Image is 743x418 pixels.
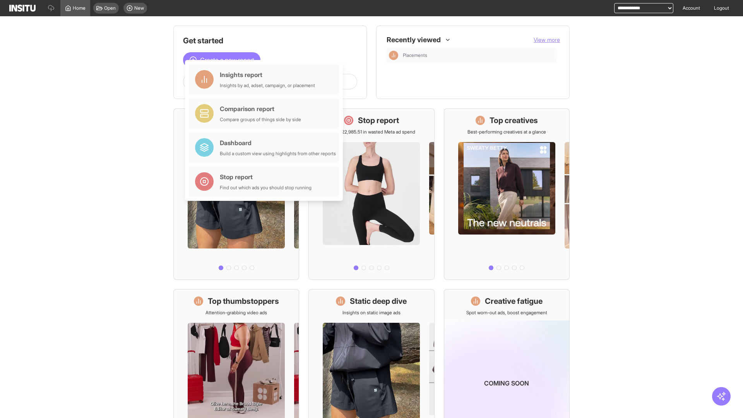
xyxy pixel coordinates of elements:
[534,36,560,43] span: View more
[350,296,407,307] h1: Static deep dive
[220,116,301,123] div: Compare groups of things side by side
[73,5,86,11] span: Home
[104,5,116,11] span: Open
[220,138,336,147] div: Dashboard
[220,70,315,79] div: Insights report
[134,5,144,11] span: New
[220,185,312,191] div: Find out which ads you should stop running
[403,52,554,58] span: Placements
[444,108,570,280] a: Top creativesBest-performing creatives at a glance
[358,115,399,126] h1: Stop report
[328,129,415,135] p: Save £22,985.51 in wasted Meta ad spend
[220,104,301,113] div: Comparison report
[200,55,254,65] span: Create a new report
[220,172,312,182] div: Stop report
[183,52,260,68] button: Create a new report
[389,51,398,60] div: Insights
[490,115,538,126] h1: Top creatives
[308,108,434,280] a: Stop reportSave £22,985.51 in wasted Meta ad spend
[403,52,427,58] span: Placements
[173,108,299,280] a: What's live nowSee all active ads instantly
[342,310,401,316] p: Insights on static image ads
[9,5,36,12] img: Logo
[205,310,267,316] p: Attention-grabbing video ads
[534,36,560,44] button: View more
[183,35,357,46] h1: Get started
[208,296,279,307] h1: Top thumbstoppers
[220,82,315,89] div: Insights by ad, adset, campaign, or placement
[220,151,336,157] div: Build a custom view using highlights from other reports
[467,129,546,135] p: Best-performing creatives at a glance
